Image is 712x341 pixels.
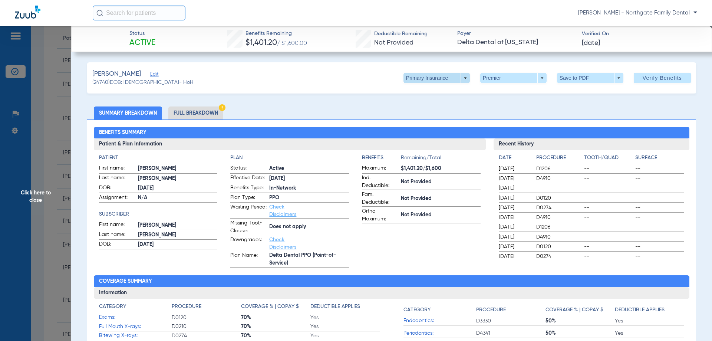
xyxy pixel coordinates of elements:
span: D4910 [536,233,581,241]
span: -- [635,223,684,231]
span: Missing Tooth Clause: [230,219,267,235]
span: $1,401.20/$1,600 [401,165,481,173]
span: Exams: [99,314,172,321]
h2: Benefits Summary [94,127,690,139]
span: Plan Name: [230,252,267,267]
span: DOB: [99,184,135,193]
h4: Deductible Applies [615,306,665,314]
span: Status: [230,164,267,173]
span: [DATE] [499,214,530,221]
span: [DATE] [269,175,349,183]
span: Last name: [99,231,135,240]
span: 70% [241,323,310,330]
span: -- [584,253,633,260]
span: Verify Benefits [643,75,682,81]
button: Premier [480,73,547,83]
span: D4910 [536,214,581,221]
span: D4910 [536,175,581,182]
app-breakdown-title: Category [403,303,476,317]
span: -- [635,194,684,202]
img: Zuub Logo [15,6,40,19]
span: -- [635,175,684,182]
span: -- [635,204,684,212]
span: Benefits Type: [230,184,267,193]
h4: Surface [635,154,684,162]
h4: Procedure [172,303,201,311]
span: 70% [241,332,310,340]
img: Hazard [219,104,225,111]
span: DOB: [99,240,135,249]
span: D0120 [172,314,241,321]
span: -- [584,223,633,231]
span: First name: [99,164,135,173]
span: [DATE] [499,223,530,231]
span: D1206 [536,165,581,173]
span: -- [635,253,684,260]
h4: Category [99,303,126,311]
span: -- [635,184,684,192]
span: Delta Dental PPO (Point-of-Service) [269,252,349,267]
span: Assignment: [99,194,135,203]
span: Endodontics: [403,317,476,325]
app-breakdown-title: Coverage % | Copay $ [545,303,615,317]
span: D1206 [536,223,581,231]
span: [DATE] [499,194,530,202]
span: Ind. Deductible: [362,174,398,190]
h4: Tooth/Quad [584,154,633,162]
a: Check Disclaimers [269,204,296,217]
h4: Subscriber [99,210,218,218]
span: Benefits Remaining [245,30,307,37]
span: Waiting Period: [230,203,267,218]
span: Payer [457,30,576,37]
h4: Patient [99,154,218,162]
span: [DATE] [499,204,530,212]
span: Status [129,30,155,37]
span: [PERSON_NAME] [138,222,218,229]
span: In-Network [269,184,349,192]
span: N/A [138,194,218,202]
span: Plan Type: [230,194,267,203]
span: Active [129,38,155,48]
app-breakdown-title: Deductible Applies [615,303,684,317]
span: Fam. Deductible: [362,191,398,206]
span: [PERSON_NAME] - Northgate Family Dental [578,9,697,17]
h4: Procedure [536,154,581,162]
span: (24740) DOB: [DEMOGRAPHIC_DATA] - HoH [92,79,194,86]
button: Save to PDF [557,73,623,83]
span: [DATE] [138,241,218,249]
span: -- [635,214,684,221]
span: [DATE] [499,184,530,192]
span: [PERSON_NAME] [138,175,218,183]
span: Maximum: [362,164,398,173]
h4: Category [403,306,431,314]
app-breakdown-title: Tooth/Quad [584,154,633,164]
span: D0210 [172,323,241,330]
h4: Procedure [476,306,506,314]
span: Active [269,165,349,173]
span: -- [584,214,633,221]
span: Yes [615,317,684,325]
img: Search Icon [96,10,103,16]
span: Not Provided [374,39,413,46]
span: D4341 [476,329,545,337]
h3: Recent History [494,138,690,150]
span: D0274 [536,253,581,260]
span: D0120 [536,194,581,202]
span: Not Provided [401,211,481,219]
h2: Coverage Summary [94,275,690,287]
h4: Deductible Applies [310,303,360,311]
span: [DATE] [499,253,530,260]
span: D0274 [536,204,581,212]
span: -- [584,233,633,241]
span: -- [584,243,633,250]
span: Verified On [582,30,700,38]
span: 70% [241,314,310,321]
span: Delta Dental of [US_STATE] [457,38,576,47]
span: Yes [310,314,380,321]
span: First name: [99,221,135,230]
app-breakdown-title: Category [99,303,172,313]
h4: Plan [230,154,349,162]
span: Deductible Remaining [374,30,428,38]
span: [PERSON_NAME] [138,165,218,173]
app-breakdown-title: Deductible Applies [310,303,380,313]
